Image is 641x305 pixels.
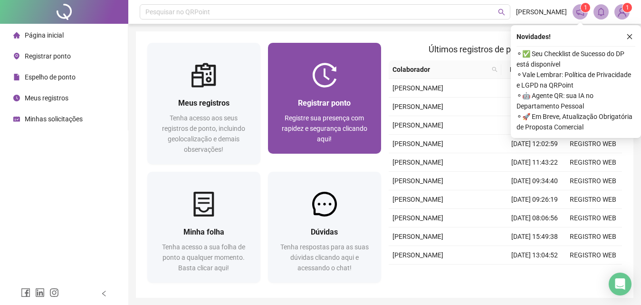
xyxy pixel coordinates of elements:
[147,172,260,283] a: Minha folhaTenha acesso a sua folha de ponto a qualquer momento. Basta clicar aqui!
[492,67,497,72] span: search
[280,243,369,272] span: Tenha respostas para as suas dúvidas clicando aqui e acessando o chat!
[584,4,587,11] span: 1
[392,251,443,259] span: [PERSON_NAME]
[517,90,635,111] span: ⚬ 🤖 Agente QR: sua IA no Departamento Pessoal
[505,209,564,227] td: [DATE] 08:06:56
[505,172,564,190] td: [DATE] 09:34:40
[505,246,564,265] td: [DATE] 13:04:52
[622,3,632,12] sup: Atualize o seu contato no menu Meus Dados
[517,31,551,42] span: Novidades !
[505,190,564,209] td: [DATE] 09:26:19
[564,265,622,283] td: REGISTRO WEB
[564,153,622,172] td: REGISTRO WEB
[21,288,30,297] span: facebook
[392,233,443,240] span: [PERSON_NAME]
[626,4,629,11] span: 1
[564,135,622,153] td: REGISTRO WEB
[392,214,443,222] span: [PERSON_NAME]
[626,33,633,40] span: close
[576,8,584,16] span: notification
[392,64,488,75] span: Colaborador
[564,246,622,265] td: REGISTRO WEB
[392,140,443,148] span: [PERSON_NAME]
[25,31,64,39] span: Página inicial
[311,227,338,236] span: Dúvidas
[13,32,20,39] span: home
[178,98,230,108] span: Meus registros
[392,196,443,203] span: [PERSON_NAME]
[429,44,582,54] span: Últimos registros de ponto sincronizados
[392,177,443,185] span: [PERSON_NAME]
[392,84,443,92] span: [PERSON_NAME]
[505,79,564,98] td: [DATE] 14:55:40
[392,121,443,129] span: [PERSON_NAME]
[564,209,622,227] td: REGISTRO WEB
[268,172,381,283] a: DúvidasTenha respostas para as suas dúvidas clicando aqui e acessando o chat!
[25,115,83,123] span: Minhas solicitações
[505,116,564,135] td: [DATE] 12:58:41
[298,98,351,108] span: Registrar ponto
[282,114,367,143] span: Registre sua presença com rapidez e segurança clicando aqui!
[505,98,564,116] td: [DATE] 13:08:49
[517,69,635,90] span: ⚬ Vale Lembrar: Política de Privacidade e LGPD na QRPoint
[268,43,381,154] a: Registrar pontoRegistre sua presença com rapidez e segurança clicando aqui!
[13,116,20,122] span: schedule
[564,190,622,209] td: REGISTRO WEB
[564,172,622,190] td: REGISTRO WEB
[101,290,107,297] span: left
[505,64,546,75] span: Data/Hora
[597,8,605,16] span: bell
[162,114,245,153] span: Tenha acesso aos seus registros de ponto, incluindo geolocalização e demais observações!
[183,227,224,236] span: Minha folha
[25,94,68,102] span: Meus registros
[25,52,71,60] span: Registrar ponto
[13,53,20,59] span: environment
[505,265,564,283] td: [DATE] 12:55:35
[392,103,443,110] span: [PERSON_NAME]
[501,60,558,79] th: Data/Hora
[615,5,629,19] img: 81953
[516,7,567,17] span: [PERSON_NAME]
[609,273,631,295] div: Open Intercom Messenger
[49,288,59,297] span: instagram
[25,73,76,81] span: Espelho de ponto
[564,227,622,246] td: REGISTRO WEB
[505,153,564,172] td: [DATE] 11:43:22
[162,243,245,272] span: Tenha acesso a sua folha de ponto a qualquer momento. Basta clicar aqui!
[517,111,635,132] span: ⚬ 🚀 Em Breve, Atualização Obrigatória de Proposta Comercial
[392,158,443,166] span: [PERSON_NAME]
[490,62,499,77] span: search
[517,49,635,69] span: ⚬ ✅ Seu Checklist de Sucesso do DP está disponível
[13,95,20,101] span: clock-circle
[498,9,505,16] span: search
[581,3,590,12] sup: 1
[13,74,20,80] span: file
[147,43,260,164] a: Meus registrosTenha acesso aos seus registros de ponto, incluindo geolocalização e demais observa...
[505,135,564,153] td: [DATE] 12:02:59
[35,288,45,297] span: linkedin
[505,227,564,246] td: [DATE] 15:49:38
